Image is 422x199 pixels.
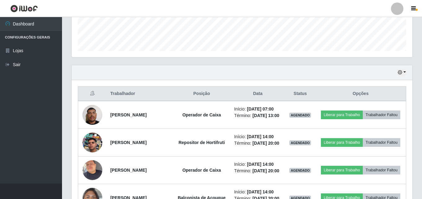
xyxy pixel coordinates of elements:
[252,113,279,118] time: [DATE] 13:00
[321,111,363,119] button: Liberar para Trabalho
[321,138,363,147] button: Liberar para Trabalho
[107,87,173,101] th: Trabalhador
[179,140,225,145] strong: Repositor de Hortifruti
[252,168,279,173] time: [DATE] 20:00
[363,111,400,119] button: Trabalhador Faltou
[110,112,147,117] strong: [PERSON_NAME]
[234,168,281,174] li: Término:
[252,141,279,146] time: [DATE] 20:00
[234,106,281,112] li: Início:
[289,140,311,145] span: AGENDADO
[82,157,102,183] img: 1734154515134.jpeg
[363,138,400,147] button: Trabalhador Faltou
[247,189,273,194] time: [DATE] 14:00
[10,5,38,12] img: CoreUI Logo
[234,140,281,147] li: Término:
[321,166,363,174] button: Liberar para Trabalho
[110,140,147,145] strong: [PERSON_NAME]
[289,168,311,173] span: AGENDADO
[247,134,273,139] time: [DATE] 14:00
[234,161,281,168] li: Início:
[110,168,147,173] strong: [PERSON_NAME]
[182,168,221,173] strong: Operador de Caixa
[234,112,281,119] li: Término:
[182,112,221,117] strong: Operador de Caixa
[82,125,102,160] img: 1758147536272.jpeg
[234,133,281,140] li: Início:
[289,113,311,118] span: AGENDADO
[234,189,281,195] li: Início:
[285,87,316,101] th: Status
[363,166,400,174] button: Trabalhador Faltou
[230,87,285,101] th: Data
[173,87,231,101] th: Posição
[247,106,273,111] time: [DATE] 07:00
[82,102,102,128] img: 1744328731304.jpeg
[247,162,273,167] time: [DATE] 14:00
[315,87,406,101] th: Opções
